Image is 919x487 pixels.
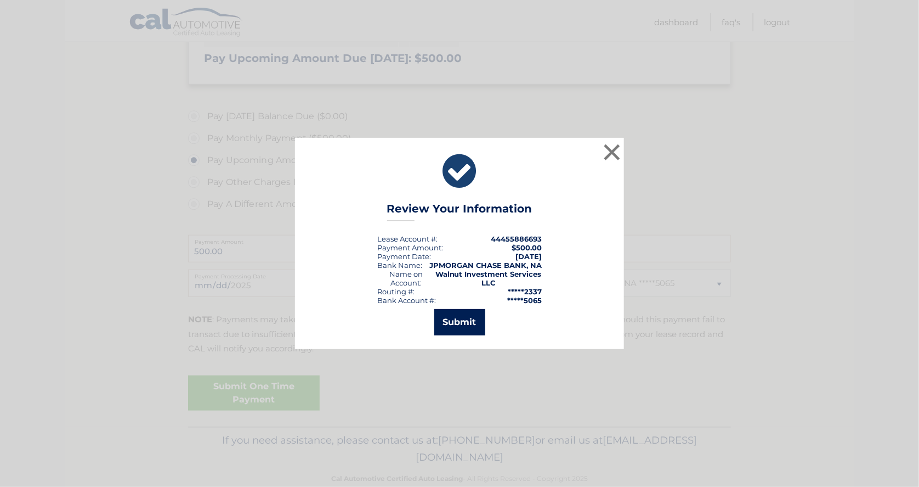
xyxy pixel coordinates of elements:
[515,252,542,261] span: [DATE]
[429,261,542,270] strong: JPMORGAN CHASE BANK, NA
[377,287,415,296] div: Routing #:
[377,243,443,252] div: Payment Amount:
[377,234,438,243] div: Lease Account #:
[601,141,623,163] button: ×
[434,309,485,335] button: Submit
[377,270,435,287] div: Name on Account:
[387,202,532,221] h3: Review Your Information
[377,252,429,261] span: Payment Date
[377,296,436,305] div: Bank Account #:
[435,270,542,287] strong: Walnut Investment Services LLC
[377,252,431,261] div: :
[512,243,542,252] span: $500.00
[377,261,422,270] div: Bank Name:
[491,234,542,243] strong: 44455886693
